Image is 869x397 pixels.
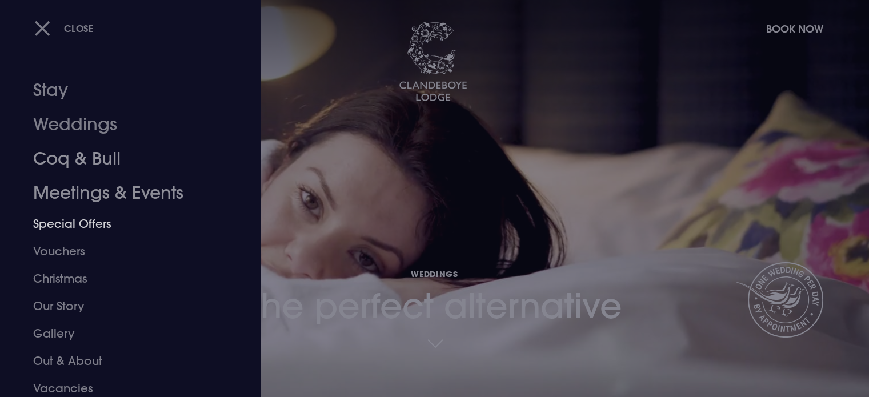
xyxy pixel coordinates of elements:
a: Our Story [33,292,214,320]
span: Close [64,22,94,34]
a: Out & About [33,347,214,375]
a: Christmas [33,265,214,292]
a: Weddings [33,107,214,142]
a: Vouchers [33,238,214,265]
a: Special Offers [33,210,214,238]
button: Close [34,17,94,40]
a: Coq & Bull [33,142,214,176]
a: Meetings & Events [33,176,214,210]
a: Stay [33,73,214,107]
a: Gallery [33,320,214,347]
